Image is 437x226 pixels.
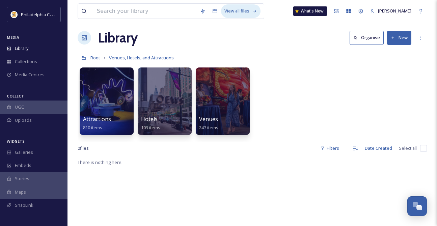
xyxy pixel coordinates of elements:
[367,4,415,18] a: [PERSON_NAME]
[350,31,384,45] button: Organise
[361,142,395,155] div: Date Created
[141,115,158,123] span: Hotels
[15,149,33,156] span: Galleries
[387,31,411,45] button: New
[15,104,24,110] span: UGC
[141,116,160,131] a: Hotels103 items
[90,54,100,62] a: Root
[141,124,160,131] span: 103 items
[407,196,427,216] button: Open Chat
[15,162,31,169] span: Embeds
[98,28,138,48] a: Library
[15,175,29,182] span: Stories
[15,189,26,195] span: Maps
[109,54,174,62] a: Venues, Hotels, and Attractions
[78,145,89,151] span: 0 file s
[7,139,25,144] span: WIDGETS
[93,4,197,19] input: Search your library
[109,55,174,61] span: Venues, Hotels, and Attractions
[7,35,19,40] span: MEDIA
[15,72,45,78] span: Media Centres
[378,8,411,14] span: [PERSON_NAME]
[15,58,37,65] span: Collections
[83,124,102,131] span: 810 items
[15,202,33,208] span: SnapLink
[199,116,218,131] a: Venues247 items
[199,124,218,131] span: 247 items
[399,145,417,151] span: Select all
[90,55,100,61] span: Root
[15,45,28,52] span: Library
[15,117,32,123] span: Uploads
[83,116,111,131] a: Attractions810 items
[293,6,327,16] a: What's New
[78,159,122,165] span: There is nothing here.
[21,11,106,18] span: Philadelphia Convention & Visitors Bureau
[11,11,18,18] img: download.jpeg
[7,93,24,98] span: COLLECT
[199,115,218,123] span: Venues
[83,115,111,123] span: Attractions
[317,142,343,155] div: Filters
[221,4,261,18] a: View all files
